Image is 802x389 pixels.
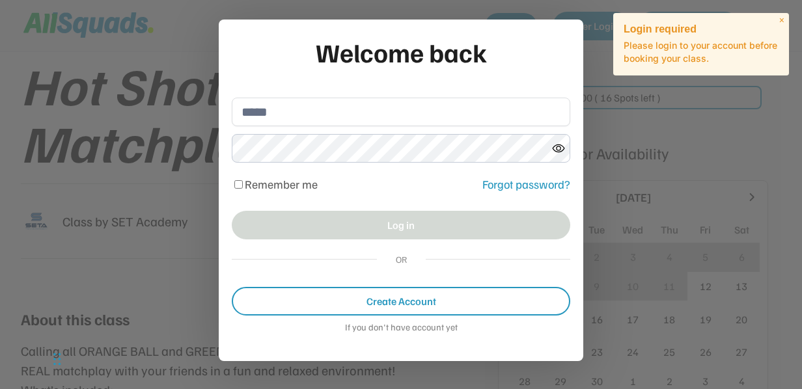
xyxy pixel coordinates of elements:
[232,287,570,315] button: Create Account
[232,322,570,335] div: If you don't have account yet
[624,39,779,65] p: Please login to your account before booking your class.
[779,15,784,26] span: ×
[390,252,413,266] div: OR
[482,176,570,193] div: Forgot password?
[232,211,570,239] button: Log in
[245,177,318,191] label: Remember me
[232,33,570,72] div: Welcome back
[624,23,779,34] h2: Login required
